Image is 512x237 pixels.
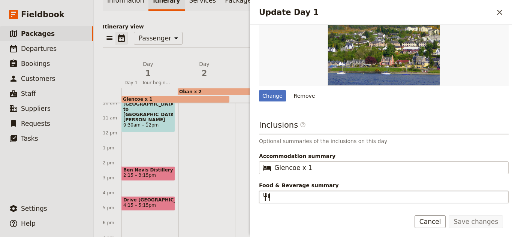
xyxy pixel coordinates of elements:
[123,167,173,173] span: Ben Nevis Distillery
[103,32,115,45] button: List view
[21,135,38,142] span: Tasks
[115,32,128,45] button: Calendar view
[121,95,175,132] div: Drive [GEOGRAPHIC_DATA] to [GEOGRAPHIC_DATA][PERSON_NAME]9:30am – 12pm
[21,205,47,212] span: Settings
[121,96,229,103] div: Glencoe x 1
[415,215,446,228] button: Cancel
[493,6,506,19] button: Close drawer
[178,88,342,95] div: Oban x 2
[103,145,121,151] div: 1 pm
[123,122,173,128] span: 9:30am – 12pm
[274,163,504,172] input: Accommodation summary​
[124,60,172,79] h2: Day
[259,119,509,134] h3: Inclusions
[179,89,202,94] span: Oban x 2
[103,115,121,121] div: 11 am
[274,192,504,201] input: Food & Beverage summary​
[300,122,306,131] span: ​
[123,197,173,203] span: Drive [GEOGRAPHIC_DATA][PERSON_NAME] to [GEOGRAPHIC_DATA]
[124,68,172,79] span: 1
[181,68,228,79] span: 2
[449,215,503,228] button: Save changes
[259,182,509,189] span: Food & Beverage summary
[103,23,503,30] p: Itinerary view
[259,152,509,160] span: Accommodation summary
[103,190,121,196] div: 4 pm
[178,60,234,82] button: Day2
[21,220,36,227] span: Help
[103,175,121,181] div: 3 pm
[103,100,121,106] div: 10 am
[121,166,175,181] div: Ben Nevis Distillery2:15 – 3:15pm
[123,173,156,178] span: 2:15 – 3:15pm
[21,9,64,20] span: Fieldbook
[121,60,178,88] button: Day1Day 1 - Tour begins! [GEOGRAPHIC_DATA] Pick-Ups and [GEOGRAPHIC_DATA]
[103,130,121,136] div: 12 pm
[259,137,509,145] p: Optional summaries of the inclusions on this day
[21,60,50,67] span: Bookings
[181,60,228,79] h2: Day
[21,45,57,52] span: Departures
[121,196,175,211] div: Drive [GEOGRAPHIC_DATA][PERSON_NAME] to [GEOGRAPHIC_DATA]4:15 – 5:15pm
[21,105,51,112] span: Suppliers
[21,90,36,97] span: Staff
[290,90,319,101] button: Remove
[21,75,55,82] span: Customers
[21,30,55,37] span: Packages
[121,80,175,86] span: Day 1 - Tour begins! [GEOGRAPHIC_DATA] Pick-Ups and [GEOGRAPHIC_DATA]
[123,203,156,208] span: 4:15 – 5:15pm
[103,220,121,226] div: 6 pm
[123,96,173,122] span: Drive [GEOGRAPHIC_DATA] to [GEOGRAPHIC_DATA][PERSON_NAME]
[300,122,306,128] span: ​
[259,7,493,18] h2: Update Day 1
[21,120,50,127] span: Requests
[262,192,271,201] span: ​
[259,90,286,101] div: Change
[262,163,271,172] span: ​
[123,97,153,102] span: Glencoe x 1
[103,205,121,211] div: 5 pm
[103,160,121,166] div: 2 pm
